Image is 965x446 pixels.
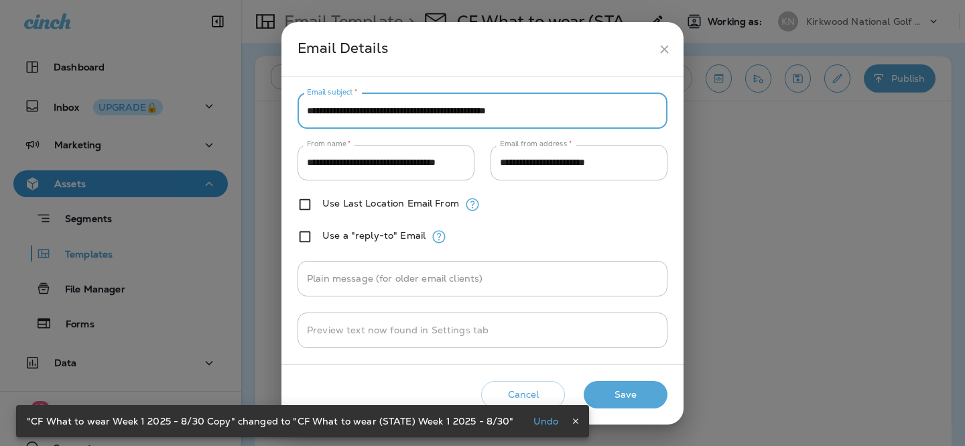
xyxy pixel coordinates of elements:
[27,409,514,433] div: "CF What to wear Week 1 2025 - 8/30 Copy" changed to "CF What to wear (STATE) Week 1 2025 - 8/30"
[533,416,559,427] p: Undo
[500,139,572,149] label: Email from address
[307,87,358,97] label: Email subject
[481,381,565,408] button: Cancel
[322,198,459,209] label: Use Last Location Email From
[584,381,667,408] button: Save
[298,37,652,62] div: Email Details
[307,139,351,149] label: From name
[322,230,426,241] label: Use a "reply-to" Email
[652,37,677,62] button: close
